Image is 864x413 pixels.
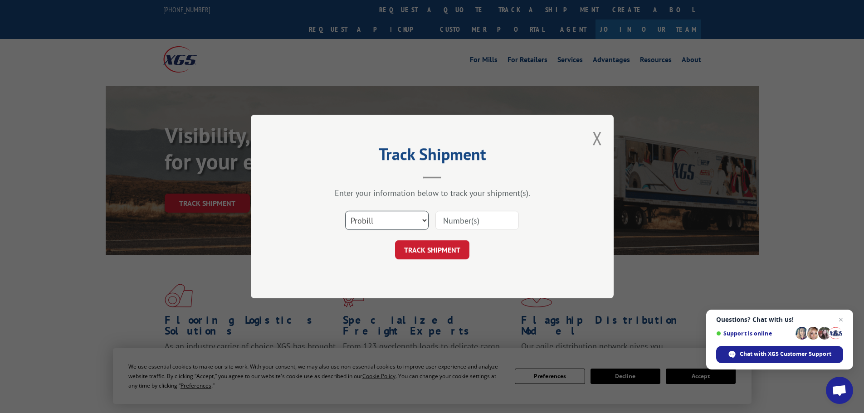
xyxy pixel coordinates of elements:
[716,316,843,323] span: Questions? Chat with us!
[716,346,843,363] div: Chat with XGS Customer Support
[395,240,469,259] button: TRACK SHIPMENT
[296,148,568,165] h2: Track Shipment
[826,377,853,404] div: Open chat
[296,188,568,198] div: Enter your information below to track your shipment(s).
[835,314,846,325] span: Close chat
[740,350,831,358] span: Chat with XGS Customer Support
[716,330,792,337] span: Support is online
[592,126,602,150] button: Close modal
[435,211,519,230] input: Number(s)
